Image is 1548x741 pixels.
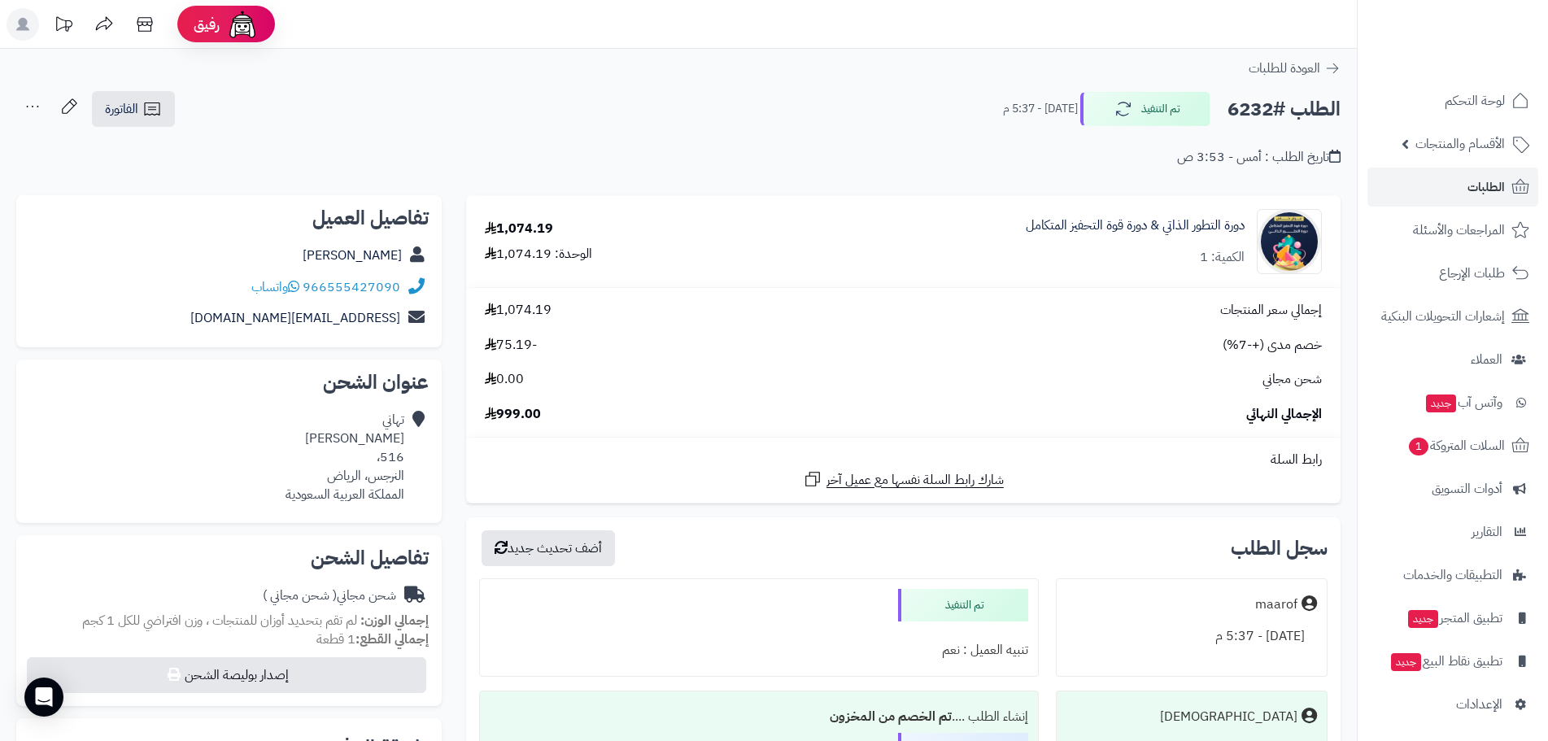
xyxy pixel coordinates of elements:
[490,701,1029,733] div: إنشاء الطلب ....
[485,370,524,389] span: 0.00
[43,8,84,45] a: تحديثات المنصة
[826,471,1004,490] span: شارك رابط السلة نفسها مع عميل آخر
[1367,512,1538,551] a: التقارير
[190,308,400,328] a: [EMAIL_ADDRESS][DOMAIN_NAME]
[1246,405,1322,424] span: الإجمالي النهائي
[485,301,552,320] span: 1,074.19
[1367,168,1538,207] a: الطلبات
[803,469,1004,490] a: شارك رابط السلة نفسها مع عميل آخر
[1367,297,1538,336] a: إشعارات التحويلات البنكية
[1367,685,1538,724] a: الإعدادات
[1467,176,1505,198] span: الطلبات
[1367,81,1538,120] a: لوحة التحكم
[29,548,429,568] h2: تفاصيل الشحن
[1408,610,1438,628] span: جديد
[226,8,259,41] img: ai-face.png
[194,15,220,34] span: رفيق
[485,220,553,238] div: 1,074.19
[1413,219,1505,242] span: المراجعات والأسئلة
[1456,693,1502,716] span: الإعدادات
[482,530,615,566] button: أضف تحديث جديد
[1439,262,1505,285] span: طلبات الإرجاع
[1367,556,1538,595] a: التطبيقات والخدمات
[1367,340,1538,379] a: العملاء
[1066,621,1317,652] div: [DATE] - 5:37 م
[1407,434,1505,457] span: السلات المتروكة
[27,657,426,693] button: إصدار بوليصة الشحن
[1227,93,1341,126] h2: الطلب #6232
[1255,595,1297,614] div: maarof
[490,634,1029,666] div: تنبيه العميل : نعم
[485,336,537,355] span: -75.19
[1424,391,1502,414] span: وآتس آب
[1249,59,1320,78] span: العودة للطلبات
[1249,59,1341,78] a: العودة للطلبات
[1367,211,1538,250] a: المراجعات والأسئلة
[263,586,396,605] div: شحن مجاني
[1391,653,1421,671] span: جديد
[251,277,299,297] a: واتساب
[1367,469,1538,508] a: أدوات التسويق
[1080,92,1210,126] button: تم التنفيذ
[1437,12,1533,46] img: logo-2.png
[1367,254,1538,293] a: طلبات الإرجاع
[485,245,592,264] div: الوحدة: 1,074.19
[1220,301,1322,320] span: إجمالي سعر المنتجات
[92,91,175,127] a: الفاتورة
[1026,216,1245,235] a: دورة التطور الذاتي & دورة قوة التحفيز المتكامل
[29,208,429,228] h2: تفاصيل العميل
[1003,101,1078,117] small: [DATE] - 5:37 م
[1258,209,1321,274] img: 1756389306-%D8%B9%D8%B1%D8%B6%20%D8%AF%D9%88%D8%B1%D8%AA%D9%8A%D9%86%20%D8%A7%D9%84%D8%B9%D8%AB%D...
[316,630,429,649] small: 1 قطعة
[1367,426,1538,465] a: السلات المتروكة1
[1426,394,1456,412] span: جديد
[1432,477,1502,500] span: أدوات التسويق
[1471,348,1502,371] span: العملاء
[830,707,952,726] b: تم الخصم من المخزون
[1177,148,1341,167] div: تاريخ الطلب : أمس - 3:53 ص
[485,405,541,424] span: 999.00
[360,611,429,630] strong: إجمالي الوزن:
[82,611,357,630] span: لم تقم بتحديد أوزان للمنتجات ، وزن افتراضي للكل 1 كجم
[105,99,138,119] span: الفاتورة
[1472,521,1502,543] span: التقارير
[263,586,337,605] span: ( شحن مجاني )
[303,246,402,265] a: [PERSON_NAME]
[355,630,429,649] strong: إجمالي القطع:
[473,451,1334,469] div: رابط السلة
[1231,538,1328,558] h3: سجل الطلب
[1367,642,1538,681] a: تطبيق نقاط البيعجديد
[1381,305,1505,328] span: إشعارات التحويلات البنكية
[24,678,63,717] div: Open Intercom Messenger
[1160,708,1297,726] div: [DEMOGRAPHIC_DATA]
[1406,607,1502,630] span: تطبيق المتجر
[1445,89,1505,112] span: لوحة التحكم
[29,373,429,392] h2: عنوان الشحن
[1403,564,1502,586] span: التطبيقات والخدمات
[898,589,1028,621] div: تم التنفيذ
[1415,133,1505,155] span: الأقسام والمنتجات
[1367,599,1538,638] a: تطبيق المتجرجديد
[286,411,404,503] div: تهاني [PERSON_NAME] 516، النرجس، الرياض المملكة العربية السعودية
[1367,383,1538,422] a: وآتس آبجديد
[303,277,400,297] a: 966555427090
[1200,248,1245,267] div: الكمية: 1
[1409,438,1428,455] span: 1
[1389,650,1502,673] span: تطبيق نقاط البيع
[1262,370,1322,389] span: شحن مجاني
[1223,336,1322,355] span: خصم مدى (+-7%)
